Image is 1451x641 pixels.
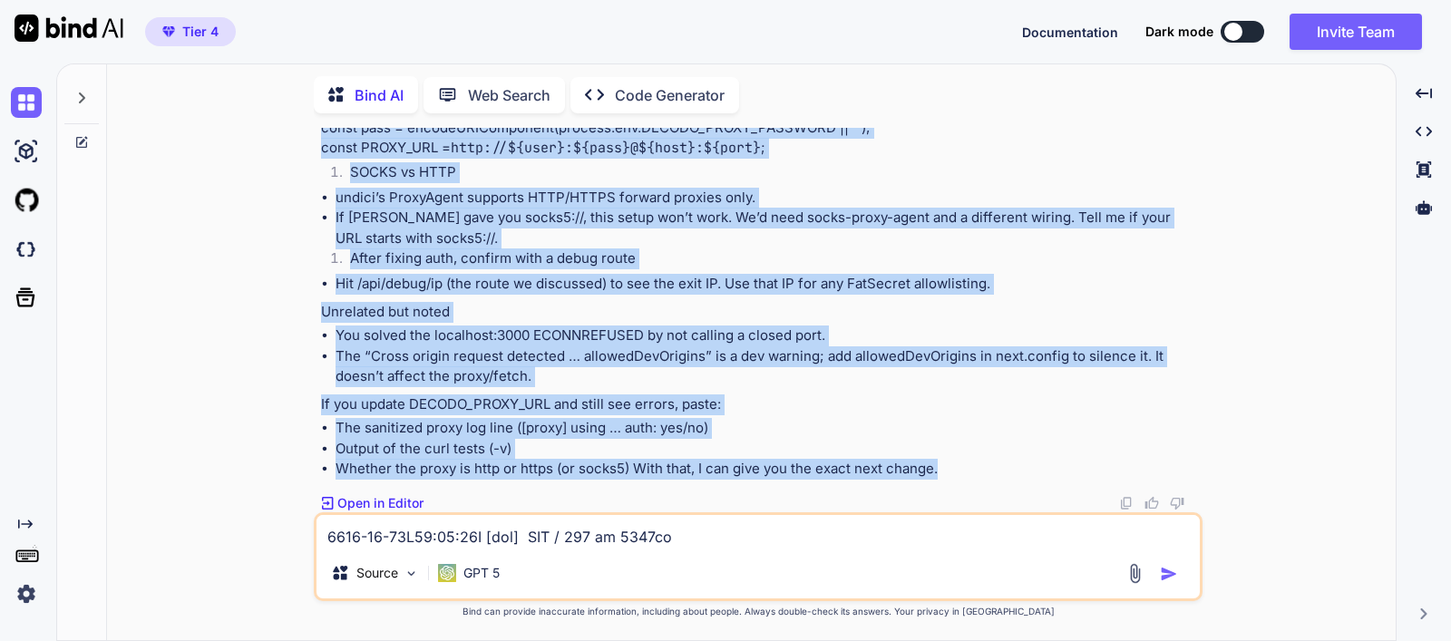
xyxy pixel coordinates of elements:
img: chat [11,87,42,118]
button: Invite Team [1290,14,1422,50]
button: Documentation [1022,23,1118,42]
li: After fixing auth, confirm with a debug route [336,248,1199,274]
li: You solved the localhost:3000 ECONNREFUSED by not calling a closed port. [336,325,1199,346]
li: The sanitized proxy log line ([proxy] using … auth: yes/no) [336,418,1199,439]
img: like [1144,496,1159,510]
span: Documentation [1022,24,1118,40]
img: copy [1119,496,1134,510]
li: Hit /api/debug/ip (the route we discussed) to see the exit IP. Use that IP for any FatSecret allo... [336,274,1199,295]
li: If [PERSON_NAME] gave you socks5://, this setup won’t work. We’d need socks-proxy-agent and a dif... [336,208,1199,248]
span: Dark mode [1145,23,1213,41]
p: Open in Editor [337,494,424,512]
button: premiumTier 4 [145,17,236,46]
img: githubLight [11,185,42,216]
img: GPT 5 [438,564,456,582]
code: http://${user}:${pass}@${host}:${port} [451,139,761,157]
li: Output of the curl tests (-v) [336,439,1199,460]
img: darkCloudIdeIcon [11,234,42,265]
p: Bind AI [355,84,404,106]
img: premium [162,26,175,37]
p: Source [356,564,398,582]
li: SOCKS vs HTTP [336,162,1199,188]
img: dislike [1170,496,1184,510]
img: Bind AI [15,15,123,42]
p: Unrelated but noted [321,302,1199,323]
li: The “Cross origin request detected … allowedDevOrigins” is a dev warning; add allowedDevOrigins i... [336,346,1199,387]
img: ai-studio [11,136,42,167]
li: undici’s ProxyAgent supports HTTP/HTTPS forward proxies only. [336,188,1199,209]
img: settings [11,578,42,609]
p: Bind can provide inaccurate information, including about people. Always double-check its answers.... [314,605,1203,618]
li: Whether the proxy is http or https (or socks5) With that, I can give you the exact next change. [336,459,1199,480]
span: Tier 4 [182,23,219,41]
p: Code Generator [615,84,725,106]
p: Web Search [468,84,550,106]
img: Pick Models [404,566,419,581]
img: attachment [1125,563,1145,584]
p: GPT 5 [463,564,500,582]
img: icon [1160,565,1178,583]
p: If you update DECODO_PROXY_URL and still see errors, paste: [321,394,1199,415]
